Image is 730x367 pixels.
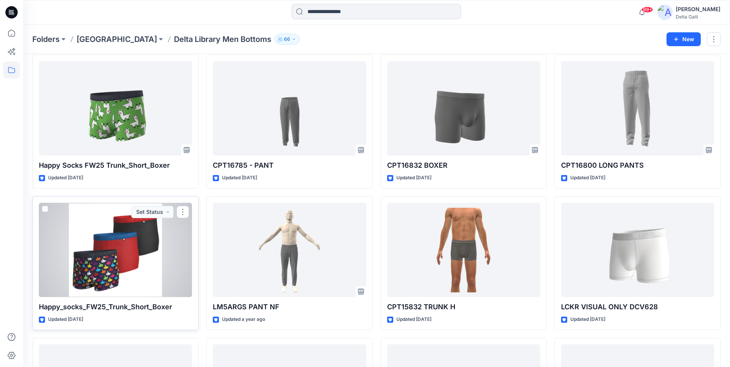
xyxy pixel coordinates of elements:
[387,302,540,312] p: CPT15832 TRUNK H
[570,315,605,324] p: Updated [DATE]
[396,174,431,182] p: Updated [DATE]
[174,34,271,45] p: Delta Library Men Bottoms
[222,174,257,182] p: Updated [DATE]
[676,5,720,14] div: [PERSON_NAME]
[657,5,673,20] img: avatar
[222,315,265,324] p: Updated a year ago
[39,61,192,155] a: Happy Socks FW25 Trunk_Short_Boxer
[32,34,60,45] a: Folders
[561,203,714,297] a: LCKR VISUAL ONLY DCV628
[48,174,83,182] p: Updated [DATE]
[48,315,83,324] p: Updated [DATE]
[667,32,701,46] button: New
[39,160,192,171] p: Happy Socks FW25 Trunk_Short_Boxer
[641,7,653,13] span: 99+
[77,34,157,45] a: [GEOGRAPHIC_DATA]
[213,302,366,312] p: LM5ARGS PANT NF
[396,315,431,324] p: Updated [DATE]
[284,35,290,43] p: 66
[39,302,192,312] p: Happy_socks_FW25_Trunk_Short_Boxer
[213,61,366,155] a: CPT16785 - PANT
[213,160,366,171] p: CPT16785 - PANT
[561,160,714,171] p: CPT16800 LONG PANTS
[39,203,192,297] a: Happy_socks_FW25_Trunk_Short_Boxer
[387,61,540,155] a: CPT16832 BOXER
[387,160,540,171] p: CPT16832 BOXER
[570,174,605,182] p: Updated [DATE]
[274,34,300,45] button: 66
[561,302,714,312] p: LCKR VISUAL ONLY DCV628
[213,203,366,297] a: LM5ARGS PANT NF
[676,14,720,20] div: Delta Galil
[387,203,540,297] a: CPT15832 TRUNK H
[561,61,714,155] a: CPT16800 LONG PANTS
